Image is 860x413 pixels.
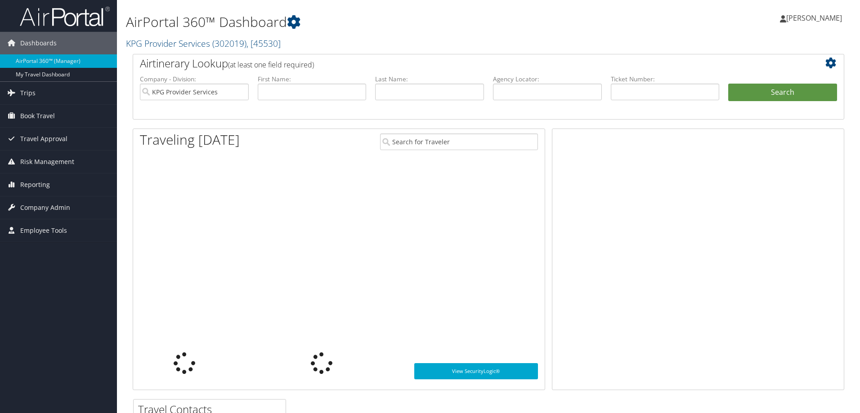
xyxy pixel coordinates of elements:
[20,6,110,27] img: airportal-logo.png
[140,130,240,149] h1: Traveling [DATE]
[20,151,74,173] span: Risk Management
[414,363,538,379] a: View SecurityLogic®
[20,82,36,104] span: Trips
[20,128,67,150] span: Travel Approval
[258,75,367,84] label: First Name:
[786,13,842,23] span: [PERSON_NAME]
[611,75,720,84] label: Ticket Number:
[20,105,55,127] span: Book Travel
[246,37,281,49] span: , [ 45530 ]
[140,75,249,84] label: Company - Division:
[126,37,281,49] a: KPG Provider Services
[228,60,314,70] span: (at least one field required)
[20,173,50,196] span: Reporting
[20,196,70,219] span: Company Admin
[728,84,837,102] button: Search
[126,13,609,31] h1: AirPortal 360™ Dashboard
[380,133,538,150] input: Search for Traveler
[780,4,851,31] a: [PERSON_NAME]
[20,219,67,242] span: Employee Tools
[493,75,602,84] label: Agency Locator:
[375,75,484,84] label: Last Name:
[20,32,57,54] span: Dashboards
[140,56,778,71] h2: Airtinerary Lookup
[212,37,246,49] span: ( 302019 )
